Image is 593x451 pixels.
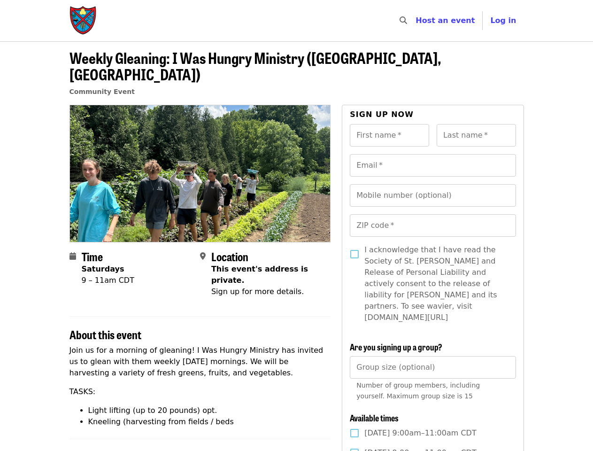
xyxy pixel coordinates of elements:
input: Search [413,9,420,32]
input: [object Object] [350,356,516,379]
input: ZIP code [350,214,516,237]
div: 9 – 11am CDT [82,275,134,286]
img: Weekly Gleaning: I Was Hungry Ministry (Antioch, TN) organized by Society of St. Andrew [70,105,331,241]
li: Kneeling (harvesting from fields / beds [88,416,331,428]
img: Society of St. Andrew - Home [69,6,98,36]
span: This event's address is private. [211,264,308,285]
input: Last name [437,124,516,147]
i: calendar icon [69,252,76,261]
input: Mobile number (optional) [350,184,516,207]
strong: Saturdays [82,264,124,273]
p: Join us for a morning of gleaning! I Was Hungry Ministry has invited us to glean with them weekly... [69,345,331,379]
button: Log in [483,11,524,30]
span: [DATE] 9:00am–11:00am CDT [364,428,476,439]
li: Light lifting (up to 20 pounds) opt. [88,405,331,416]
span: Are you signing up a group? [350,341,442,353]
span: Number of group members, including yourself. Maximum group size is 15 [356,381,480,400]
i: map-marker-alt icon [200,252,206,261]
span: Sign up now [350,110,414,119]
i: search icon [400,16,407,25]
span: Sign up for more details. [211,287,304,296]
p: TASKS: [69,386,331,397]
a: Community Event [69,88,135,95]
span: About this event [69,326,141,342]
span: Log in [490,16,516,25]
input: Email [350,154,516,177]
a: Host an event [416,16,475,25]
span: Weekly Gleaning: I Was Hungry Ministry ([GEOGRAPHIC_DATA], [GEOGRAPHIC_DATA]) [69,47,441,85]
span: Available times [350,412,399,424]
span: Time [82,248,103,264]
span: I acknowledge that I have read the Society of St. [PERSON_NAME] and Release of Personal Liability... [364,244,508,323]
input: First name [350,124,429,147]
span: Location [211,248,248,264]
